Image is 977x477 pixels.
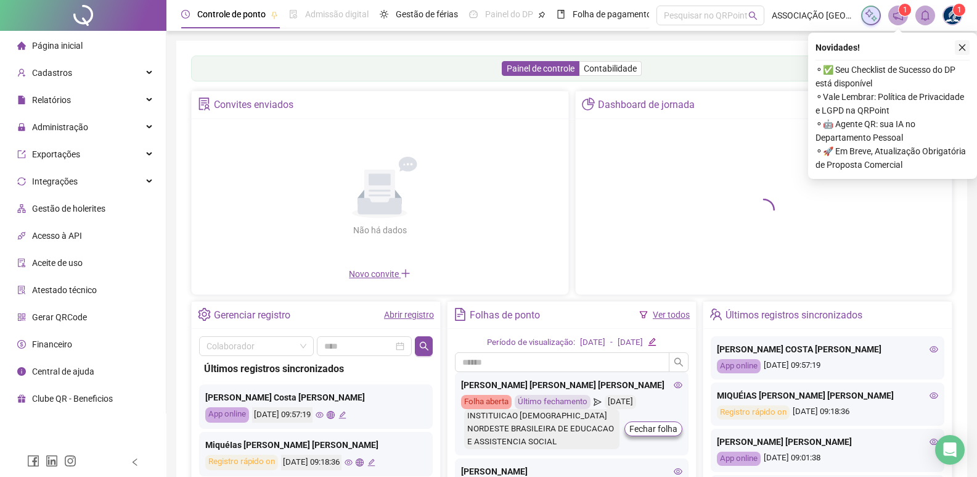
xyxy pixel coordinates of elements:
[17,231,26,240] span: api
[461,378,682,392] div: [PERSON_NAME] [PERSON_NAME] [PERSON_NAME]
[64,455,76,467] span: instagram
[930,345,938,354] span: eye
[648,338,656,346] span: edit
[17,68,26,77] span: user-add
[281,455,341,470] div: [DATE] 09:18:36
[32,312,87,322] span: Gerar QRCode
[17,394,26,403] span: gift
[32,149,80,159] span: Exportações
[557,10,565,19] span: book
[380,10,388,19] span: sun
[32,95,71,105] span: Relatórios
[181,10,190,19] span: clock-circle
[32,231,82,241] span: Acesso à API
[624,421,682,436] button: Fechar folha
[653,310,690,320] a: Ver todos
[717,435,938,449] div: [PERSON_NAME] [PERSON_NAME]
[674,381,682,389] span: eye
[32,339,72,349] span: Financeiro
[17,150,26,159] span: export
[717,359,761,373] div: App online
[629,422,677,436] span: Fechar folha
[204,361,428,376] div: Últimos registros sincronizados
[17,367,26,376] span: info-circle
[639,310,648,319] span: filter
[32,285,97,295] span: Atestado técnico
[470,305,540,326] div: Folhas de ponto
[17,313,26,321] span: qrcode
[367,458,375,467] span: edit
[816,144,970,172] span: ⚬ 🚀 Em Breve, Atualização Obrigatória de Proposta Comercial
[958,43,967,52] span: close
[469,10,478,19] span: dashboard
[598,94,695,115] div: Dashboard de jornada
[17,286,26,294] span: solution
[485,9,533,19] span: Painel do DP
[538,11,546,19] span: pushpin
[464,409,619,449] div: INSTITUICAO [DEMOGRAPHIC_DATA] NORDESTE BRASILEIRA DE EDUCACAO E ASSISTENCIA SOCIAL
[252,407,313,423] div: [DATE] 09:57:19
[32,204,105,214] span: Gestão de holerites
[17,177,26,186] span: sync
[205,455,278,470] div: Registro rápido on
[717,389,938,402] div: MIQUÉIAS [PERSON_NAME] [PERSON_NAME]
[903,6,907,14] span: 1
[674,467,682,476] span: eye
[953,4,965,16] sup: Atualize o seu contato no menu Meus Dados
[401,268,411,278] span: plus
[957,6,962,14] span: 1
[17,340,26,349] span: dollar
[772,9,854,22] span: ASSOCIAÇÃO [GEOGRAPHIC_DATA]
[46,455,58,467] span: linkedin
[717,405,790,420] div: Registro rápido on
[32,176,78,186] span: Integrações
[461,395,512,409] div: Folha aberta
[396,9,458,19] span: Gestão de férias
[573,9,652,19] span: Folha de pagamento
[580,336,605,349] div: [DATE]
[726,305,862,326] div: Últimos registros sincronizados
[930,438,938,446] span: eye
[316,411,324,419] span: eye
[27,455,39,467] span: facebook
[32,68,72,78] span: Cadastros
[17,96,26,104] span: file
[507,64,574,73] span: Painel de controle
[338,411,346,419] span: edit
[327,411,335,419] span: global
[674,357,684,367] span: search
[32,258,83,268] span: Aceite de uso
[709,308,722,321] span: team
[198,97,211,110] span: solution
[205,407,249,423] div: App online
[930,391,938,400] span: eye
[32,394,113,404] span: Clube QR - Beneficios
[197,9,266,19] span: Controle de ponto
[594,395,602,409] span: send
[717,405,938,420] div: [DATE] 09:18:36
[131,458,139,467] span: left
[515,395,591,409] div: Último fechamento
[17,259,26,267] span: audit
[816,41,860,54] span: Novidades !
[717,342,938,356] div: [PERSON_NAME] COSTA [PERSON_NAME]
[17,41,26,50] span: home
[816,90,970,117] span: ⚬ Vale Lembrar: Política de Privacidade e LGPD na QRPoint
[610,336,613,349] div: -
[584,64,637,73] span: Contabilidade
[419,341,429,351] span: search
[384,310,434,320] a: Abrir registro
[816,63,970,90] span: ⚬ ✅ Seu Checklist de Sucesso do DP está disponível
[582,97,595,110] span: pie-chart
[323,223,436,237] div: Não há dados
[748,11,758,20] span: search
[32,367,94,376] span: Central de ajuda
[920,10,931,21] span: bell
[214,305,290,326] div: Gerenciar registro
[943,6,962,25] img: 30664
[32,122,88,132] span: Administração
[893,10,904,21] span: notification
[214,94,293,115] div: Convites enviados
[17,123,26,131] span: lock
[349,269,411,279] span: Novo convite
